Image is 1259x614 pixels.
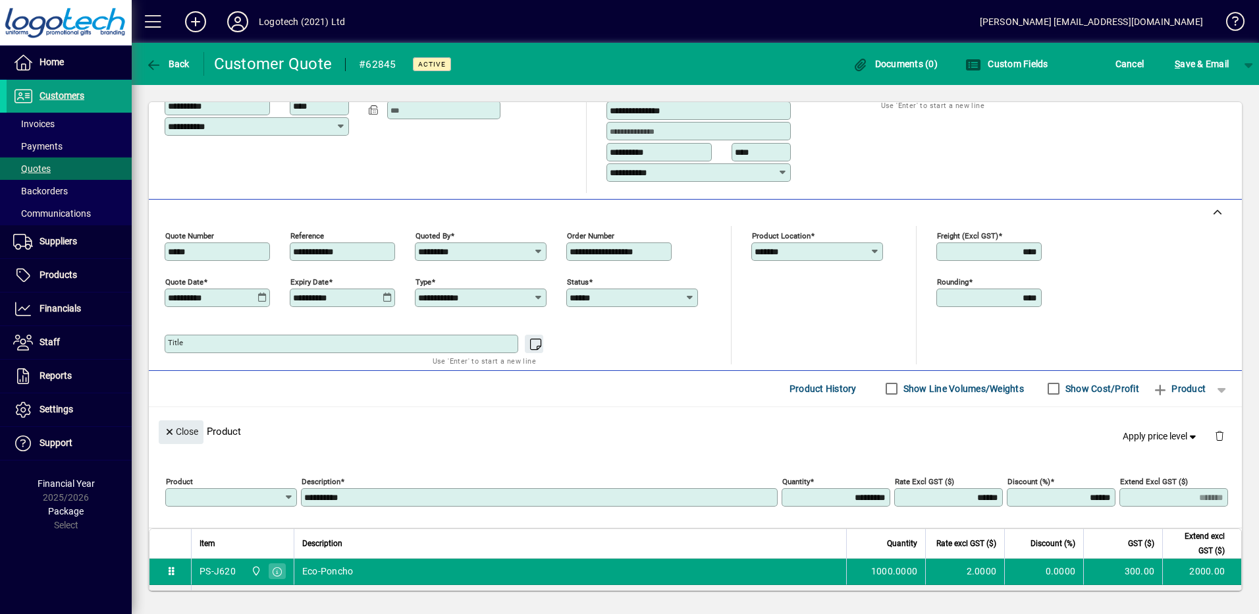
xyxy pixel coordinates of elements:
[155,425,207,437] app-page-header-button: Close
[567,277,589,286] mat-label: Status
[200,536,215,551] span: Item
[248,564,263,578] span: Central
[415,231,450,240] mat-label: Quoted by
[149,407,1242,455] div: Product
[1063,382,1139,395] label: Show Cost/Profit
[359,54,396,75] div: #62845
[965,59,1048,69] span: Custom Fields
[40,269,77,280] span: Products
[1204,420,1235,452] button: Delete
[7,259,132,292] a: Products
[200,565,236,578] div: PS-J620
[936,536,996,551] span: Rate excl GST ($)
[13,163,51,174] span: Quotes
[142,52,193,76] button: Back
[38,478,95,489] span: Financial Year
[40,57,64,67] span: Home
[1216,3,1243,45] a: Knowledge Base
[1168,52,1235,76] button: Save & Email
[782,476,810,486] mat-label: Quantity
[7,157,132,180] a: Quotes
[895,476,954,486] mat-label: Rate excl GST ($)
[13,141,63,152] span: Payments
[1004,559,1083,585] td: 0.0000
[7,202,132,225] a: Communications
[7,180,132,202] a: Backorders
[881,98,984,113] mat-hint: Use 'Enter' to start a new line
[132,52,204,76] app-page-header-button: Back
[159,420,203,444] button: Close
[146,59,190,69] span: Back
[1031,536,1075,551] span: Discount (%)
[7,46,132,79] a: Home
[1083,559,1162,585] td: 300.00
[1175,53,1229,74] span: ave & Email
[7,135,132,157] a: Payments
[164,421,198,443] span: Close
[7,360,132,393] a: Reports
[40,236,77,246] span: Suppliers
[40,337,60,347] span: Staff
[1115,53,1144,74] span: Cancel
[415,277,431,286] mat-label: Type
[1175,59,1180,69] span: S
[165,231,214,240] mat-label: Quote number
[1204,430,1235,441] app-page-header-button: Delete
[790,378,857,399] span: Product History
[13,119,55,129] span: Invoices
[937,277,969,286] mat-label: Rounding
[7,225,132,258] a: Suppliers
[1128,536,1154,551] span: GST ($)
[214,53,333,74] div: Customer Quote
[165,277,203,286] mat-label: Quote date
[40,437,72,448] span: Support
[7,326,132,359] a: Staff
[980,11,1203,32] div: [PERSON_NAME] [EMAIL_ADDRESS][DOMAIN_NAME]
[1171,529,1225,558] span: Extend excl GST ($)
[40,303,81,314] span: Financials
[7,293,132,325] a: Financials
[887,536,917,551] span: Quantity
[217,10,259,34] button: Profile
[433,353,536,368] mat-hint: Use 'Enter' to start a new line
[40,370,72,381] span: Reports
[1146,377,1212,401] button: Product
[1007,476,1050,486] mat-label: Discount (%)
[40,90,84,101] span: Customers
[852,59,938,69] span: Documents (0)
[567,231,614,240] mat-label: Order number
[302,476,340,486] mat-label: Description
[40,404,73,414] span: Settings
[166,476,193,486] mat-label: Product
[7,113,132,135] a: Invoices
[48,506,84,516] span: Package
[259,11,345,32] div: Logotech (2021) Ltd
[7,393,132,426] a: Settings
[1120,476,1188,486] mat-label: Extend excl GST ($)
[937,231,998,240] mat-label: Freight (excl GST)
[752,231,811,240] mat-label: Product location
[871,565,917,578] span: 1000.0000
[901,382,1024,395] label: Show Line Volumes/Weights
[302,536,342,551] span: Description
[290,231,324,240] mat-label: Reference
[302,565,354,578] span: Eco-Poncho
[418,60,446,69] span: Active
[13,208,91,219] span: Communications
[784,377,862,401] button: Product History
[168,338,183,347] mat-label: Title
[934,565,996,578] div: 2.0000
[7,427,132,460] a: Support
[13,186,68,196] span: Backorders
[290,277,329,286] mat-label: Expiry date
[1112,52,1148,76] button: Cancel
[1117,424,1204,448] button: Apply price level
[1162,559,1241,585] td: 2000.00
[174,10,217,34] button: Add
[1152,378,1206,399] span: Product
[1123,430,1199,443] span: Apply price level
[849,52,941,76] button: Documents (0)
[962,52,1052,76] button: Custom Fields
